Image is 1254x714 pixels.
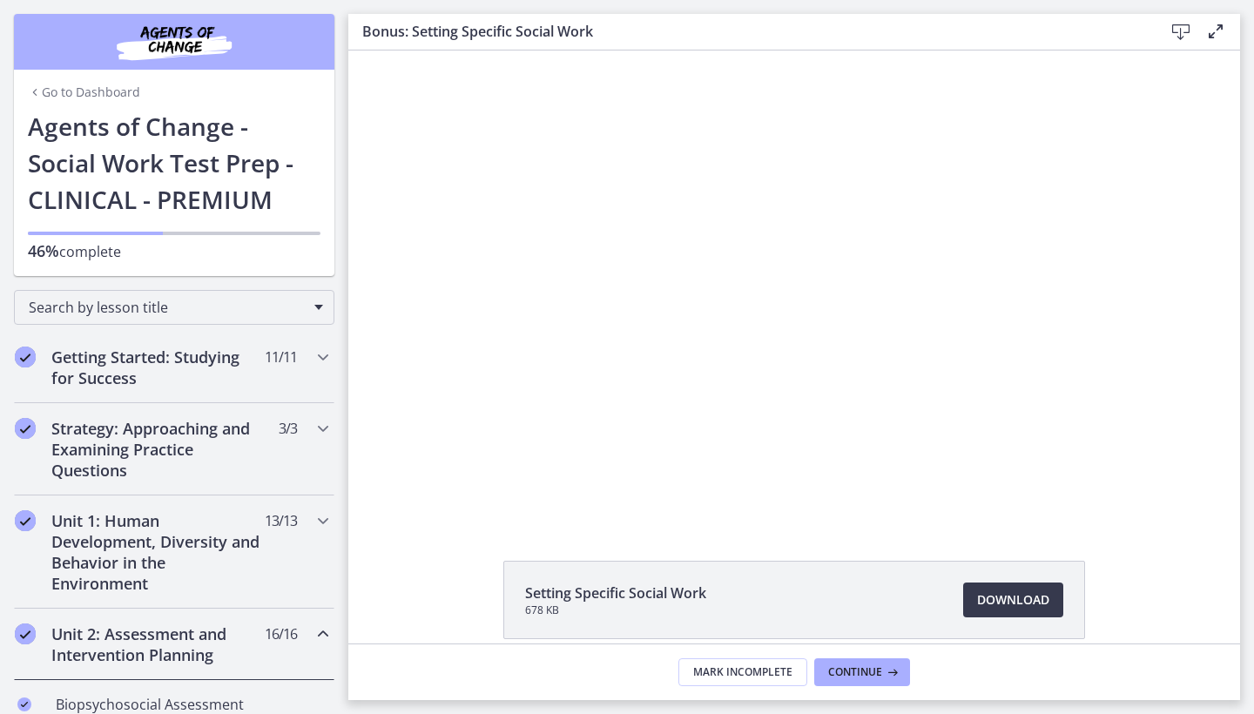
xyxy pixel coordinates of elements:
[265,623,297,644] span: 16 / 16
[678,658,807,686] button: Mark Incomplete
[28,240,59,261] span: 46%
[814,658,910,686] button: Continue
[14,290,334,325] div: Search by lesson title
[15,418,36,439] i: Completed
[15,623,36,644] i: Completed
[279,418,297,439] span: 3 / 3
[17,697,31,711] i: Completed
[977,589,1049,610] span: Download
[51,510,264,594] h2: Unit 1: Human Development, Diversity and Behavior in the Environment
[15,510,36,531] i: Completed
[265,510,297,531] span: 13 / 13
[963,583,1063,617] a: Download
[28,108,320,218] h1: Agents of Change - Social Work Test Prep - CLINICAL - PREMIUM
[348,51,1240,521] iframe: Video Lesson
[28,84,140,101] a: Go to Dashboard
[29,298,306,317] span: Search by lesson title
[51,347,264,388] h2: Getting Started: Studying for Success
[693,665,792,679] span: Mark Incomplete
[828,665,882,679] span: Continue
[525,603,706,617] span: 678 KB
[362,21,1136,42] h3: Bonus: Setting Specific Social Work
[51,623,264,665] h2: Unit 2: Assessment and Intervention Planning
[265,347,297,367] span: 11 / 11
[70,21,279,63] img: Agents of Change Social Work Test Prep
[28,240,320,262] p: complete
[51,418,264,481] h2: Strategy: Approaching and Examining Practice Questions
[15,347,36,367] i: Completed
[525,583,706,603] span: Setting Specific Social Work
